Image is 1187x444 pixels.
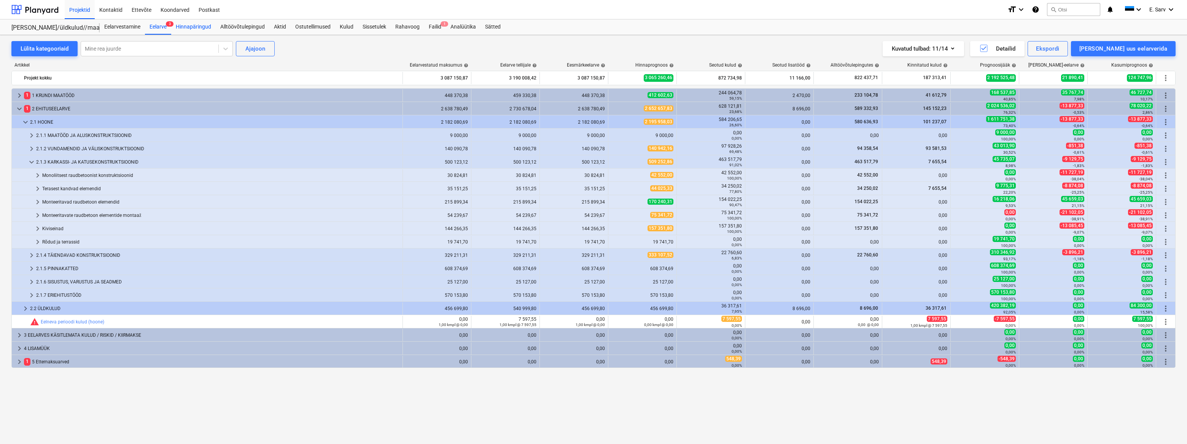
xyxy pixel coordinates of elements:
[1131,183,1153,189] span: -8 874,08
[1141,129,1153,135] span: 0,00
[748,186,810,191] div: 0,00
[21,118,30,127] span: keyboard_arrow_down
[873,63,879,68] span: help
[474,119,536,125] div: 2 182 080,69
[805,63,811,68] span: help
[648,145,673,151] span: 140 942,16
[567,62,605,68] div: Eesmärkeelarve
[680,90,742,101] div: 244 064,78
[15,357,24,366] span: keyboard_arrow_right
[729,96,742,100] small: 59,15%
[648,199,673,205] span: 170 240,31
[748,106,810,111] div: 8 696,00
[42,169,399,181] div: Monoliitsest raudbetoonist konstruktsioonid
[24,92,30,99] span: 1
[1161,357,1170,366] span: Rohkem tegevusi
[1161,291,1170,300] span: Rohkem tegevusi
[27,264,36,273] span: keyboard_arrow_right
[1006,217,1016,221] small: 0,00%
[33,171,42,180] span: keyboard_arrow_right
[500,62,537,68] div: Eelarve tellijale
[474,186,536,191] div: 35 151,25
[24,72,399,84] div: Projekt kokku
[11,62,403,68] div: Artikkel
[406,159,468,165] div: 500 123,12
[1141,124,1153,128] small: -0,64%
[680,157,742,167] div: 463 517,79
[856,146,879,151] span: 94 358,54
[1106,5,1114,14] i: notifications
[599,63,605,68] span: help
[680,223,742,234] div: 157 351,80
[1161,224,1170,233] span: Rohkem tegevusi
[474,106,536,111] div: 2 730 678,04
[216,19,269,35] a: Alltöövõtulepingud
[650,212,673,218] span: 75 341,72
[406,72,468,84] div: 3 087 150,87
[1111,62,1153,68] div: Kasumiprognoos
[748,213,810,218] div: 0,00
[474,159,536,165] div: 500 123,12
[980,62,1016,68] div: Prognoosijääk
[406,119,468,125] div: 2 182 080,69
[1161,171,1170,180] span: Rohkem tegevusi
[1161,144,1170,153] span: Rohkem tegevusi
[100,19,145,35] a: Eelarvestamine
[11,24,91,32] div: [PERSON_NAME]/üldkulud//maatööd (2101817//2101766)
[1071,190,1084,194] small: -25,25%
[970,41,1025,56] button: Detailid
[1161,251,1170,260] span: Rohkem tegevusi
[1161,104,1170,113] span: Rohkem tegevusi
[680,183,742,194] div: 34 250,02
[650,185,673,191] span: 44 025,33
[1004,223,1016,229] span: 0,00
[1140,97,1153,101] small: 10,17%
[1032,5,1039,14] i: Abikeskus
[36,143,399,155] div: 2.1.2 VUNDAMENDID JA VÄLISKONSTRUKTSIOONID
[854,106,879,111] span: 589 332,93
[885,213,947,218] div: 0,00
[474,72,536,84] div: 3 190 008,42
[474,173,536,178] div: 30 824,81
[650,172,673,178] span: 42 552,00
[1071,177,1084,181] small: -38,04%
[406,93,468,98] div: 448 370,38
[648,92,673,98] span: 412 602,63
[1073,150,1084,154] small: -0,61%
[1128,223,1153,229] span: -13 085,45
[1079,44,1167,54] div: [PERSON_NAME] uus eelarverida
[27,277,36,286] span: keyboard_arrow_right
[1074,137,1084,141] small: 0,00%
[1028,41,1068,56] button: Ekspordi
[883,41,964,56] button: Kuvatud tulbad:11/14
[986,116,1016,122] span: 1 611 751,38
[1161,118,1170,127] span: Rohkem tegevusi
[543,106,605,111] div: 2 638 780,49
[335,19,358,35] a: Kulud
[993,156,1016,162] span: 45 735,07
[15,104,24,113] span: keyboard_arrow_down
[644,105,673,111] span: 2 652 657,83
[1010,63,1016,68] span: help
[1060,116,1084,122] span: -13 877,33
[15,331,24,340] span: keyboard_arrow_right
[892,44,955,54] div: Kuvatud tulbad : 11/14
[732,136,742,140] small: 0,00%
[1073,124,1084,128] small: -0,64%
[1047,3,1100,16] button: Otsi
[1060,103,1084,109] span: -13 877,33
[854,92,879,98] span: 233 104,78
[543,159,605,165] div: 500 123,12
[729,110,742,114] small: 23,68%
[854,159,879,164] span: 463 517,79
[748,146,810,151] div: 0,00
[1079,63,1085,68] span: help
[236,41,275,56] button: Ajajoon
[406,106,468,111] div: 2 638 780,49
[1134,143,1153,149] span: -851,38
[446,19,481,35] div: Analüütika
[1127,74,1153,81] span: 124 747,96
[611,133,673,138] div: 9 000,00
[1073,110,1084,115] small: -0,53%
[1003,110,1016,115] small: 76,32%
